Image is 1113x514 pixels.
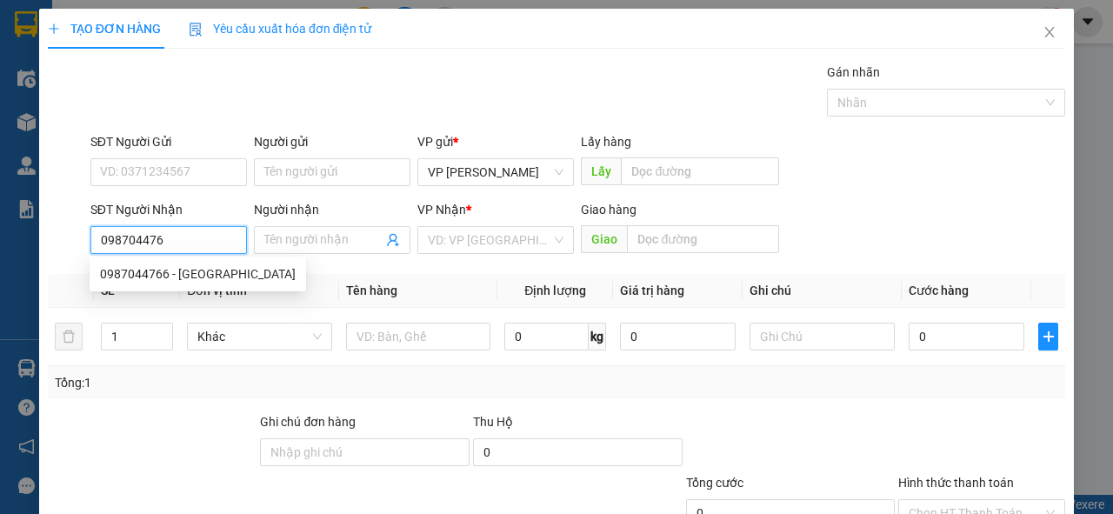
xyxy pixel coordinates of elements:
[90,260,306,288] div: 0987044766 - Cô Đông
[581,135,631,149] span: Lấy hàng
[189,23,203,37] img: icon
[627,225,778,253] input: Dọc đường
[90,132,247,151] div: SĐT Người Gửi
[100,264,296,284] div: 0987044766 - [GEOGRAPHIC_DATA]
[1025,9,1074,57] button: Close
[686,476,743,490] span: Tổng cước
[417,203,466,217] span: VP Nhận
[189,22,372,36] span: Yêu cầu xuất hóa đơn điện tử
[417,132,574,151] div: VP gửi
[1038,323,1058,350] button: plus
[581,225,627,253] span: Giao
[589,323,606,350] span: kg
[254,200,410,219] div: Người nhận
[346,284,397,297] span: Tên hàng
[827,65,880,79] label: Gán nhãn
[260,438,470,466] input: Ghi chú đơn hàng
[620,323,736,350] input: 0
[750,323,895,350] input: Ghi Chú
[428,159,563,185] span: VP Phan Rang
[620,284,684,297] span: Giá trị hàng
[346,323,491,350] input: VD: Bàn, Ghế
[898,476,1014,490] label: Hình thức thanh toán
[90,200,247,219] div: SĐT Người Nhận
[48,23,60,35] span: plus
[621,157,778,185] input: Dọc đường
[473,415,513,429] span: Thu Hộ
[1039,330,1057,344] span: plus
[197,324,322,350] span: Khác
[260,415,356,429] label: Ghi chú đơn hàng
[386,233,400,247] span: user-add
[55,373,431,392] div: Tổng: 1
[55,323,83,350] button: delete
[1043,25,1056,39] span: close
[254,132,410,151] div: Người gửi
[581,203,636,217] span: Giao hàng
[581,157,621,185] span: Lấy
[743,274,902,308] th: Ghi chú
[909,284,969,297] span: Cước hàng
[48,22,161,36] span: TẠO ĐƠN HÀNG
[524,284,586,297] span: Định lượng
